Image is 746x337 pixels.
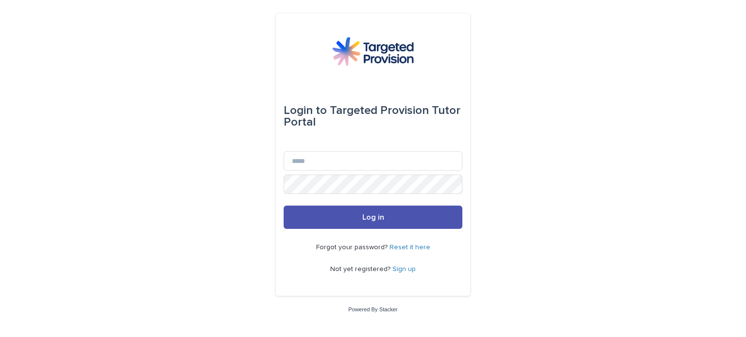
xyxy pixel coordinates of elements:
[392,266,416,273] a: Sign up
[330,266,392,273] span: Not yet registered?
[284,105,327,116] span: Login to
[284,97,462,136] div: Targeted Provision Tutor Portal
[316,244,390,251] span: Forgot your password?
[348,306,397,312] a: Powered By Stacker
[332,37,414,66] img: M5nRWzHhSzIhMunXDL62
[390,244,430,251] a: Reset it here
[362,213,384,221] span: Log in
[284,206,462,229] button: Log in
